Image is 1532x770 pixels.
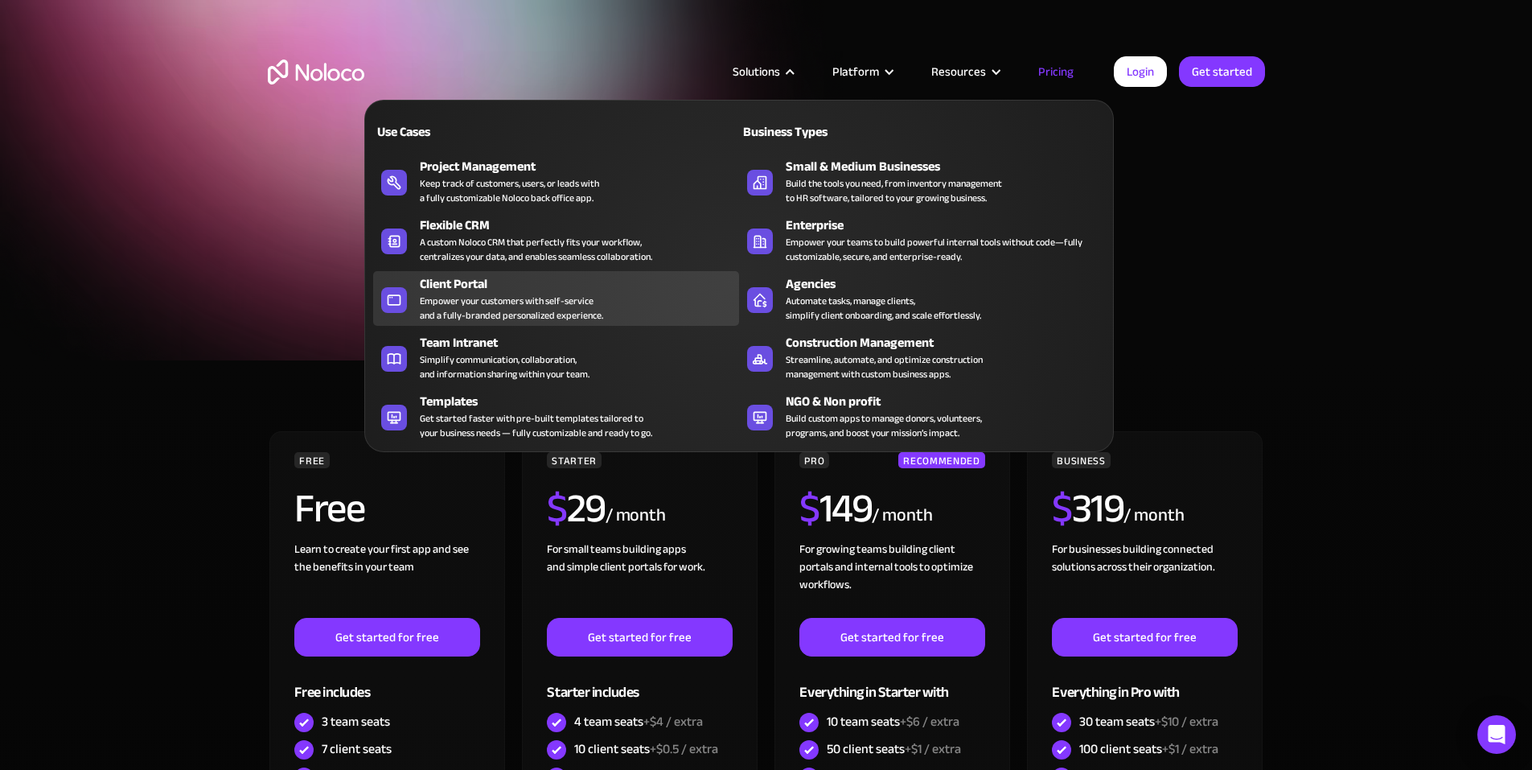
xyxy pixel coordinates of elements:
a: Team IntranetSimplify communication, collaboration,and information sharing within your team. [373,330,739,385]
div: Agencies [786,274,1112,294]
a: Small & Medium BusinessesBuild the tools you need, from inventory managementto HR software, tailo... [739,154,1105,208]
div: Keep track of customers, users, or leads with a fully customizable Noloco back office app. [420,176,599,205]
div: / month [872,503,932,529]
div: 10 client seats [574,740,718,758]
div: Flexible CRM [420,216,746,235]
div: Client Portal [420,274,746,294]
div: RECOMMENDED [898,452,984,468]
div: Templates [420,392,746,411]
div: Free includes [294,657,479,709]
h2: 29 [547,488,606,529]
a: Login [1114,56,1167,87]
span: +$1 / extra [1162,737,1218,761]
div: A custom Noloco CRM that perfectly fits your workflow, centralizes your data, and enables seamles... [420,235,652,264]
h2: Free [294,488,364,529]
div: Resources [911,61,1018,82]
a: Get started [1179,56,1265,87]
div: For businesses building connected solutions across their organization. ‍ [1052,541,1237,618]
h2: 149 [799,488,872,529]
a: Pricing [1018,61,1094,82]
a: home [268,60,364,84]
div: For growing teams building client portals and internal tools to optimize workflows. [799,541,984,618]
a: TemplatesGet started faster with pre-built templates tailored toyour business needs — fully custo... [373,389,739,443]
div: FREE [294,452,330,468]
div: Starter includes [547,657,732,709]
div: 50 client seats [827,740,961,758]
a: Get started for free [799,618,984,657]
a: Project ManagementKeep track of customers, users, or leads witha fully customizable Noloco back o... [373,154,739,208]
span: $ [1052,471,1072,546]
div: / month [1123,503,1184,529]
a: Get started for free [547,618,732,657]
h2: 319 [1052,488,1123,529]
div: BUSINESS [1052,452,1110,468]
div: Small & Medium Businesses [786,157,1112,176]
h1: A plan for organizations of all sizes [268,137,1265,185]
a: EnterpriseEmpower your teams to build powerful internal tools without code—fully customizable, se... [739,212,1105,267]
div: For small teams building apps and simple client portals for work. ‍ [547,541,732,618]
div: Empower your customers with self-service and a fully-branded personalized experience. [420,294,603,323]
div: Learn to create your first app and see the benefits in your team ‍ [294,541,479,618]
div: NGO & Non profit [786,392,1112,411]
div: 4 team seats [574,713,703,731]
span: +$10 / extra [1155,710,1218,734]
div: Streamline, automate, and optimize construction management with custom business apps. [786,352,983,381]
span: $ [547,471,567,546]
div: STARTER [547,452,601,468]
div: Construction Management [786,333,1112,352]
a: Construction ManagementStreamline, automate, and optimize constructionmanagement with custom busi... [739,330,1105,385]
div: Everything in Starter with [799,657,984,709]
div: / month [606,503,666,529]
div: 3 team seats [322,713,390,731]
div: Business Types [739,122,915,142]
div: Platform [812,61,911,82]
div: Automate tasks, manage clients, simplify client onboarding, and scale effortlessly. [786,294,981,323]
div: Team Intranet [420,333,746,352]
div: Simplify communication, collaboration, and information sharing within your team. [420,352,589,381]
span: +$0.5 / extra [650,737,718,761]
div: Everything in Pro with [1052,657,1237,709]
a: Flexible CRMA custom Noloco CRM that perfectly fits your workflow,centralizes your data, and enab... [373,212,739,267]
div: Get started faster with pre-built templates tailored to your business needs — fully customizable ... [420,411,652,440]
div: Open Intercom Messenger [1477,715,1516,754]
div: Platform [832,61,879,82]
div: Solutions [733,61,780,82]
div: Project Management [420,157,746,176]
div: Build custom apps to manage donors, volunteers, programs, and boost your mission’s impact. [786,411,982,440]
div: Empower your teams to build powerful internal tools without code—fully customizable, secure, and ... [786,235,1097,264]
div: Resources [931,61,986,82]
div: Use Cases [373,122,549,142]
a: AgenciesAutomate tasks, manage clients,simplify client onboarding, and scale effortlessly. [739,271,1105,326]
div: PRO [799,452,829,468]
a: NGO & Non profitBuild custom apps to manage donors, volunteers,programs, and boost your mission’s... [739,389,1105,443]
span: +$1 / extra [905,737,961,761]
span: +$6 / extra [900,710,959,734]
div: Solutions [713,61,812,82]
div: 100 client seats [1079,740,1218,758]
div: 10 team seats [827,713,959,731]
nav: Solutions [364,77,1114,452]
div: 30 team seats [1079,713,1218,731]
a: Get started for free [1052,618,1237,657]
a: Business Types [739,113,1105,150]
div: 7 client seats [322,740,392,758]
div: Build the tools you need, from inventory management to HR software, tailored to your growing busi... [786,176,1002,205]
div: Enterprise [786,216,1112,235]
span: +$4 / extra [643,710,703,734]
a: Use Cases [373,113,739,150]
a: Get started for free [294,618,479,657]
span: $ [799,471,819,546]
a: Client PortalEmpower your customers with self-serviceand a fully-branded personalized experience. [373,271,739,326]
